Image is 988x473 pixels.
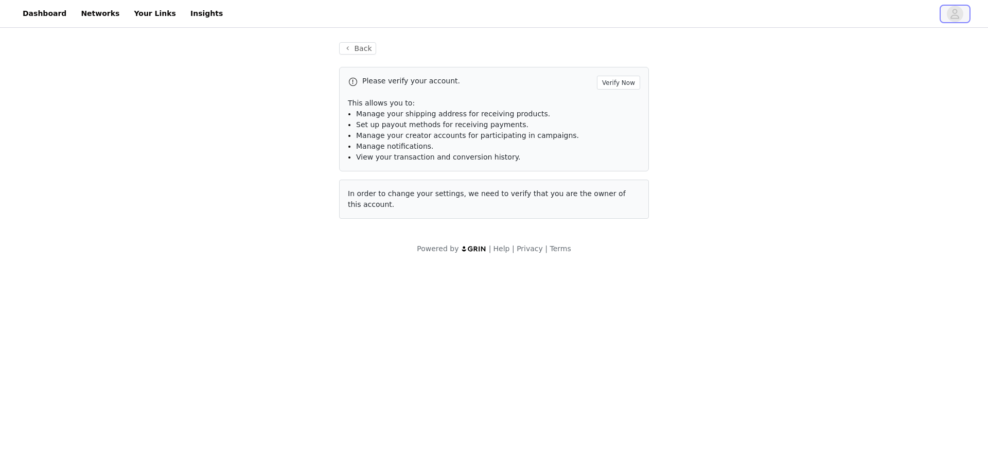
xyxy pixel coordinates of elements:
p: This allows you to: [348,98,640,109]
span: View your transaction and conversion history. [356,153,520,161]
button: Verify Now [597,76,640,90]
span: Manage notifications. [356,142,434,150]
span: In order to change your settings, we need to verify that you are the owner of this account. [348,189,626,208]
span: | [545,244,548,253]
a: Dashboard [16,2,73,25]
a: Networks [75,2,126,25]
a: Insights [184,2,229,25]
a: Privacy [517,244,543,253]
span: Powered by [417,244,458,253]
span: Manage your shipping address for receiving products. [356,110,550,118]
a: Help [493,244,510,253]
p: Please verify your account. [362,76,593,86]
span: Manage your creator accounts for participating in campaigns. [356,131,579,139]
span: | [512,244,515,253]
button: Back [339,42,376,55]
a: Your Links [128,2,182,25]
img: logo [461,246,487,252]
a: Terms [550,244,571,253]
div: avatar [950,6,960,22]
span: | [489,244,491,253]
span: Set up payout methods for receiving payments. [356,120,528,129]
